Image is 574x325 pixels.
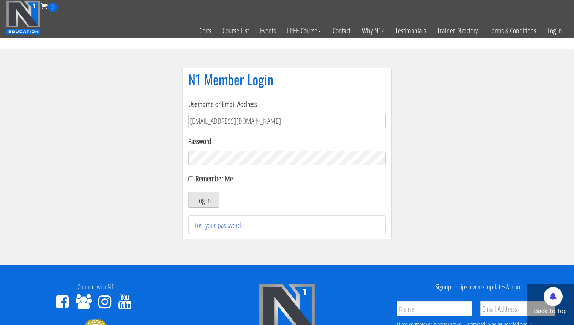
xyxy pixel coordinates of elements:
[196,173,233,184] label: Remember Me
[6,283,186,291] h4: Connect with N1
[542,12,568,49] a: Log In
[188,192,219,208] button: Log In
[217,12,254,49] a: Course List
[480,301,555,316] input: Email Address
[527,307,574,316] p: Back To Top
[188,99,386,110] label: Username or Email Address
[432,12,483,49] a: Trainer Directory
[188,72,386,87] h1: N1 Member Login
[483,12,542,49] a: Terms & Conditions
[194,220,243,230] a: Lost your password?
[388,283,568,291] h4: Signup for tips, events, updates & more
[48,3,57,12] span: 0
[281,12,327,49] a: FREE Course
[389,12,432,49] a: Testimonials
[327,12,356,49] a: Contact
[397,301,472,316] input: Name
[356,12,389,49] a: Why N1?
[188,136,386,147] label: Password
[194,12,217,49] a: Certs
[6,0,41,35] img: n1-education
[41,1,57,11] a: 0
[254,12,281,49] a: Events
